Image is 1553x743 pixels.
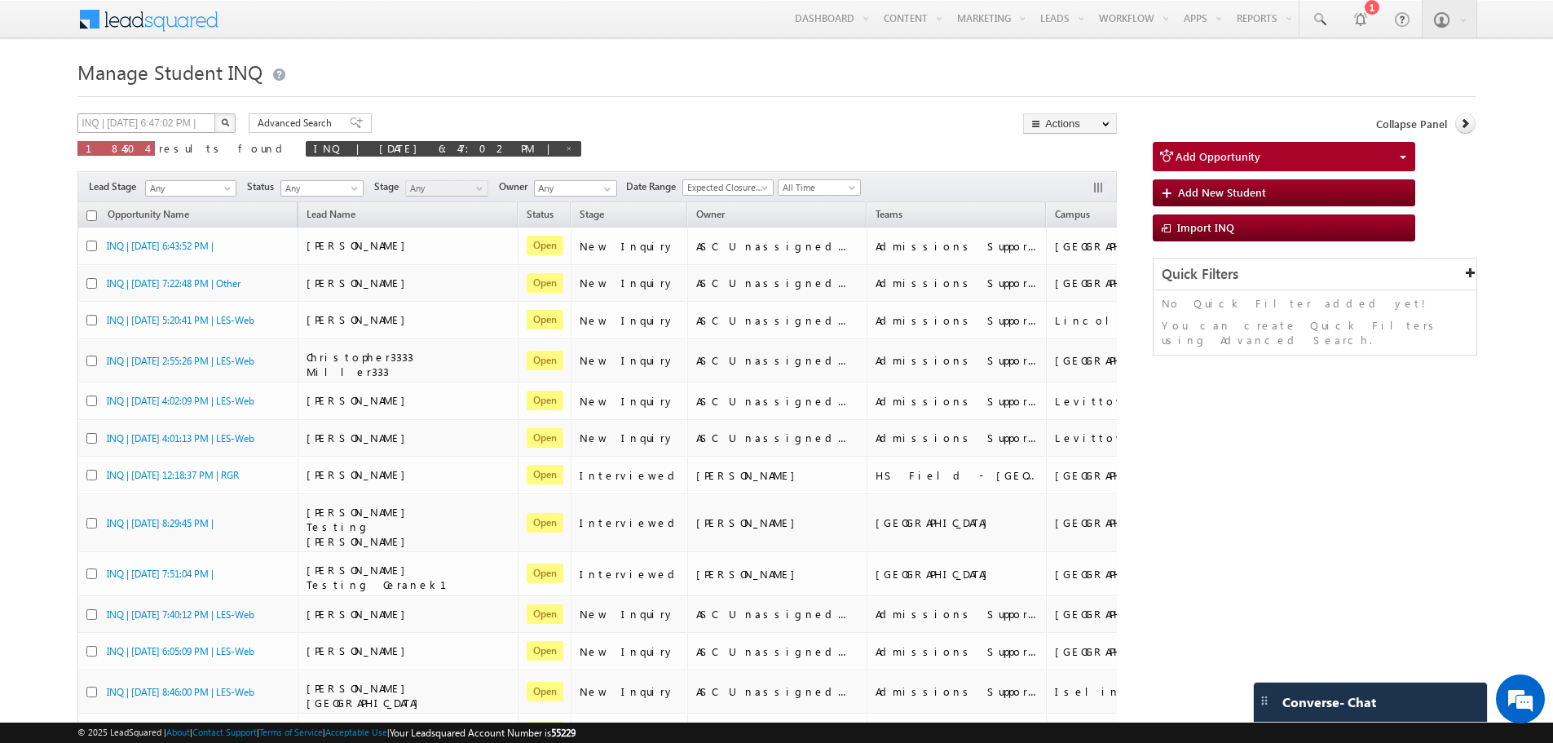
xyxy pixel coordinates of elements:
div: HS Field - [GEOGRAPHIC_DATA] [876,468,1039,483]
span: Open [527,564,563,583]
span: [PERSON_NAME] [307,431,413,444]
span: All Time [779,180,856,195]
div: Quick Filters [1154,259,1476,290]
div: Interviewed [580,468,681,483]
span: Opportunity Name [108,208,189,220]
div: New Inquiry [580,684,681,699]
span: [PERSON_NAME] [307,643,413,657]
div: Admissions Support Center [876,276,1039,290]
span: Any [146,181,231,196]
span: [PERSON_NAME] [307,393,413,407]
a: About [166,727,190,737]
span: Open [527,351,563,370]
span: 184504 [86,141,147,155]
div: [GEOGRAPHIC_DATA] [1055,515,1194,530]
div: [GEOGRAPHIC_DATA] [876,515,1039,530]
div: ASC Unassigned Queue [696,644,859,659]
span: Add Opportunity [1176,149,1260,163]
span: Open [527,465,563,484]
span: [PERSON_NAME] ️ [307,312,426,326]
span: Converse - Chat [1282,695,1376,710]
span: [PERSON_NAME] [307,607,413,621]
span: Stage [374,179,405,194]
a: INQ | [DATE] 7:40:12 PM | LES-Web [107,608,254,621]
div: Admissions Support Center [876,353,1039,368]
span: Any [281,181,359,196]
p: No Quick Filter added yet! [1162,296,1468,311]
div: Admissions Support Center [876,607,1039,621]
div: [GEOGRAPHIC_DATA] [1055,644,1194,659]
div: Lincoln Mall [1055,313,1194,328]
span: Open [527,513,563,533]
span: [PERSON_NAME] Testing Ceranek1 [307,563,466,591]
span: Status [247,179,280,194]
span: Lead Stage [89,179,143,194]
span: [PERSON_NAME] [307,467,413,481]
span: Date Range [626,179,682,194]
span: Christopher3333 Miller333 [307,350,413,378]
div: New Inquiry [580,313,681,328]
div: Admissions Support Center [876,394,1039,409]
div: New Inquiry [580,276,681,290]
span: Owner [696,208,725,220]
span: © 2025 LeadSquared | | | | | [77,725,576,741]
div: Admissions Support Center [876,644,1039,659]
div: ASC Unassigned Queue [696,607,859,621]
span: Open [527,310,563,329]
a: Terms of Service [259,727,323,737]
span: Open [527,273,563,293]
div: ASC Unassigned Queue [696,394,859,409]
span: Campus [1055,208,1090,220]
div: ASC Unassigned Queue [696,431,859,445]
span: 55229 [551,727,576,739]
span: INQ | [DATE] 6:47:02 PM | [314,141,557,155]
span: Open [527,604,563,624]
a: INQ | [DATE] 2:55:26 PM | LES-Web [107,355,254,367]
a: INQ | [DATE] 12:18:37 PM | RGR [107,469,239,481]
span: Advanced Search [258,116,337,130]
a: Any [145,180,236,197]
div: Iselin [1055,684,1194,699]
a: INQ | [DATE] 8:29:45 PM | [107,517,214,529]
div: ASC Unassigned Queue [696,313,859,328]
div: Interviewed [580,567,681,582]
img: Search [221,118,229,126]
div: [GEOGRAPHIC_DATA] [1055,468,1194,483]
a: INQ | [DATE] 4:02:09 PM | LES-Web [107,395,254,407]
div: New Inquiry [580,644,681,659]
div: [PERSON_NAME] [696,468,859,483]
a: All Time [778,179,861,196]
span: [PERSON_NAME] Testing [PERSON_NAME] [307,505,413,548]
div: Levittown [1055,394,1194,409]
div: [GEOGRAPHIC_DATA] [876,567,1039,582]
a: Acceptable Use [325,727,387,737]
span: Status [518,206,562,227]
a: INQ | [DATE] 7:51:04 PM | [107,568,214,580]
div: [GEOGRAPHIC_DATA] [1055,239,1194,254]
span: Expected Closure Date [683,180,768,195]
div: ASC Unassigned Queue [696,684,859,699]
div: [GEOGRAPHIC_DATA] [1055,353,1194,368]
div: Admissions Support Center [876,431,1039,445]
a: Any [405,180,488,197]
a: Contact Support [192,727,257,737]
div: [GEOGRAPHIC_DATA] [1055,607,1194,621]
div: [PERSON_NAME] [696,515,859,530]
div: New Inquiry [580,431,681,445]
div: Interviewed [580,515,681,530]
div: Admissions Support Center [876,313,1039,328]
span: Your Leadsquared Account Number is [390,727,576,739]
span: Manage Student INQ [77,59,263,85]
div: ASC Unassigned Queue [696,353,859,368]
span: Open [527,428,563,448]
div: [PERSON_NAME] [696,567,859,582]
div: [GEOGRAPHIC_DATA] [1055,276,1194,290]
div: New Inquiry [580,607,681,621]
div: [GEOGRAPHIC_DATA] [1055,567,1194,582]
a: INQ | [DATE] 8:46:00 PM | LES-Web [107,686,254,698]
div: New Inquiry [580,394,681,409]
a: INQ | [DATE] 6:05:09 PM | LES-Web [107,645,254,657]
div: Levittown [1055,431,1194,445]
div: Admissions Support Center [876,239,1039,254]
img: carter-drag [1258,694,1271,707]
